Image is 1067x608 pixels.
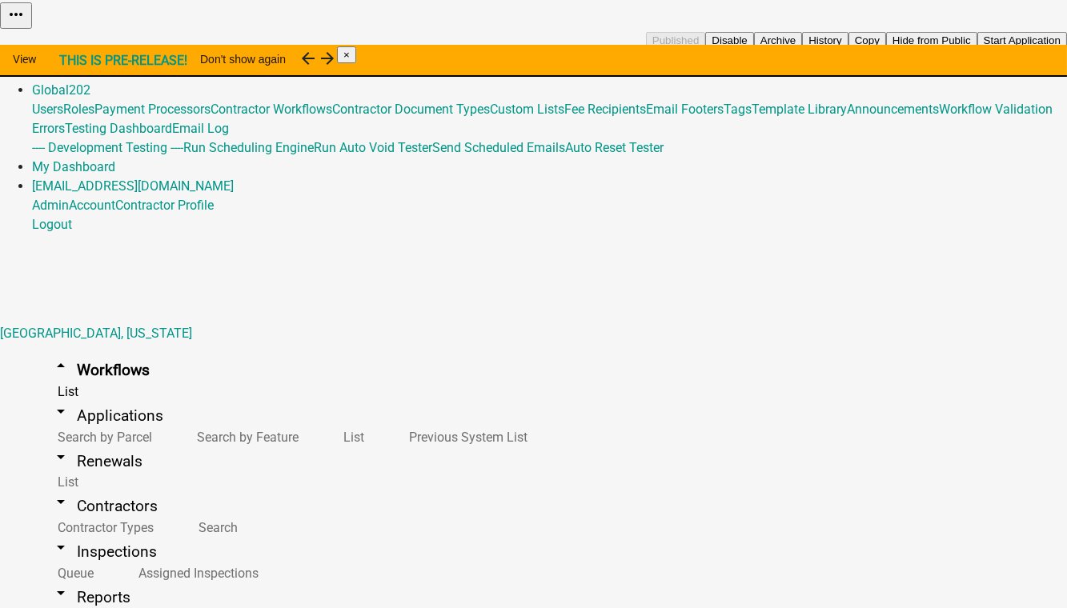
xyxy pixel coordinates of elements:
a: Users [32,102,63,117]
a: Announcements [847,102,939,117]
a: Send Scheduled Emails [432,140,565,155]
i: arrow_drop_down [51,538,70,557]
a: arrow_drop_downRenewals [32,442,162,480]
button: Close [337,46,356,63]
a: Email Footers [646,102,724,117]
a: arrow_drop_downInspections [32,533,176,570]
a: Template Library [752,102,847,117]
a: List [318,420,383,454]
i: arrow_drop_down [51,583,70,602]
a: Email Log [172,121,229,136]
i: arrow_drop_up [51,356,70,375]
i: arrow_back [299,49,318,68]
strong: THIS IS PRE-RELEASE! [59,53,187,68]
a: My Dashboard [32,159,115,174]
a: Search by Parcel [32,420,171,454]
i: arrow_drop_down [51,492,70,511]
button: Archive [754,32,802,49]
button: Start Application [977,32,1067,49]
a: arrow_drop_downApplications [32,397,183,434]
a: Auto Reset Tester [565,140,664,155]
a: Logout [32,217,72,232]
a: Previous System List [383,420,547,454]
a: Assigned Inspections [113,556,278,590]
a: Queue [32,556,113,590]
a: arrow_drop_downContractors [32,487,177,525]
span: 202 [69,82,90,98]
span: × [343,49,350,61]
div: [EMAIL_ADDRESS][DOMAIN_NAME] [32,196,1067,234]
button: Don't show again [187,45,299,74]
button: Published [646,32,706,49]
a: Roles [63,102,94,117]
a: Global202 [32,82,90,98]
a: Search by Feature [171,420,318,454]
a: Run Scheduling Engine [183,140,314,155]
a: Contractor Workflows [211,102,332,117]
a: Custom Lists [490,102,564,117]
a: Home [32,44,66,59]
a: [EMAIL_ADDRESS][DOMAIN_NAME] [32,178,234,194]
a: Fee Recipients [564,102,646,117]
a: Contractor Types [32,510,173,545]
a: Testing Dashboard [65,121,172,136]
a: Contractor Document Types [332,102,490,117]
a: Payment Processors [94,102,211,117]
a: List [32,374,98,409]
a: Tags [724,102,752,117]
a: ---- Development Testing ---- [32,140,183,155]
button: History [802,32,848,49]
i: arrow_drop_down [51,447,70,466]
a: Admin [32,198,69,213]
i: arrow_forward [318,49,337,68]
a: List [32,465,98,499]
a: Account [69,198,115,213]
a: Search [173,510,257,545]
a: arrow_drop_upWorkflows [32,351,169,389]
button: Copy [848,32,886,49]
i: arrow_drop_down [51,402,70,421]
a: Run Auto Void Tester [314,140,432,155]
i: more_horiz [6,5,26,24]
a: Contractor Profile [115,198,214,213]
button: Disable [705,32,753,49]
div: Global202 [32,100,1067,158]
button: Hide from Public [886,32,977,49]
